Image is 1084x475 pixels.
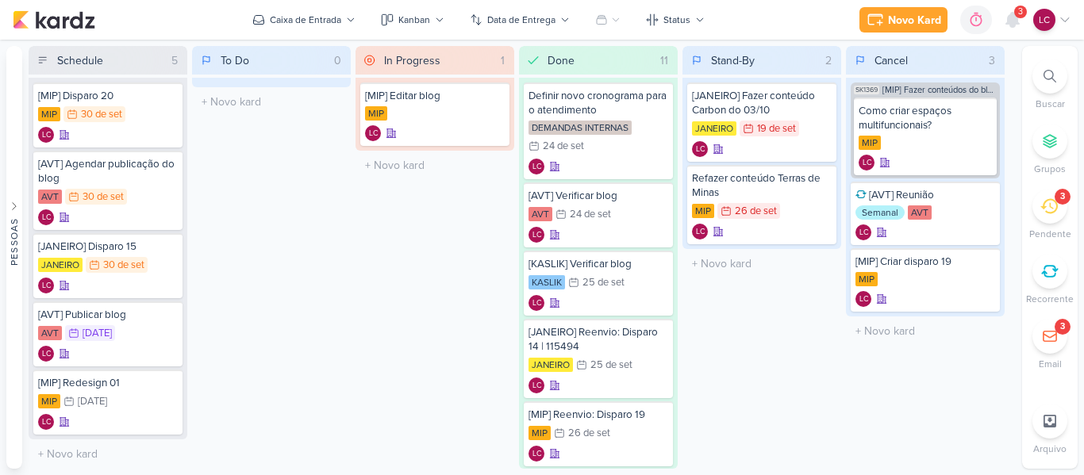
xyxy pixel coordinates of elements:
div: AVT [908,205,932,220]
p: Pendente [1029,227,1071,241]
div: [JANEIRO] Disparo 15 [38,239,178,254]
div: 30 de set [83,192,124,202]
p: LC [42,351,51,358]
div: KASLIK [529,275,565,289]
div: [JANEIRO] Reenvio: Disparo 14 | 115494 [529,325,668,354]
div: [DATE] [78,396,107,407]
div: Semanal [855,205,905,220]
div: Definir novo cronograma para o atendimento [529,89,668,117]
div: [KASLIK] Verificar blog [529,257,668,271]
div: JANEIRO [38,258,83,272]
div: Criador(a): Laís Costa [38,209,54,225]
div: 30 de set [81,109,122,120]
img: kardz.app [13,10,95,29]
div: Laís Costa [529,295,544,311]
div: Pessoas [7,217,21,265]
p: LC [532,232,541,239]
p: LC [1039,13,1050,27]
div: DEMANDAS INTERNAS [529,121,632,135]
div: Novo Kard [888,12,941,29]
div: Laís Costa [529,227,544,243]
span: 3 [1018,6,1023,18]
div: AVT [38,190,62,204]
div: 19 de set [757,124,796,134]
div: 5 [165,52,184,69]
div: [JANEIRO] Fazer conteúdo Carbon do 03/10 [692,89,832,117]
div: Criador(a): Laís Costa [529,295,544,311]
p: LC [863,159,871,167]
p: Grupos [1034,162,1066,176]
input: + Novo kard [359,154,511,177]
div: Laís Costa [692,141,708,157]
div: Criador(a): Laís Costa [855,291,871,307]
div: Criador(a): Laís Costa [529,377,544,393]
div: Laís Costa [529,446,544,462]
div: Criador(a): Laís Costa [692,141,708,157]
div: MIP [38,107,60,121]
div: 24 de set [570,209,611,220]
div: 2 [819,52,838,69]
input: + Novo kard [686,252,838,275]
div: Criador(a): Laís Costa [529,227,544,243]
div: Laís Costa [855,224,871,240]
div: 0 [328,52,348,69]
p: LC [42,282,51,290]
div: 26 de set [735,206,777,216]
p: LC [696,146,705,154]
p: Recorrente [1026,292,1074,306]
div: JANEIRO [692,121,736,136]
p: LC [859,229,868,237]
div: MIP [859,136,881,150]
div: 26 de set [568,428,610,439]
button: Pessoas [6,46,22,469]
div: MIP [529,426,551,440]
div: MIP [365,106,387,121]
div: 25 de set [582,278,625,288]
div: Criador(a): Laís Costa [38,414,54,430]
div: MIP [692,204,714,218]
span: SK1369 [854,86,879,94]
div: Criador(a): Laís Costa [692,224,708,239]
div: 24 de set [543,141,584,151]
div: 1 [494,52,511,69]
p: Buscar [1036,97,1065,111]
div: AVT [529,207,552,221]
div: Criador(a): Laís Costa [529,446,544,462]
div: [AVT] Publicar blog [38,308,178,322]
div: Laís Costa [38,346,54,362]
p: LC [42,132,51,140]
p: LC [42,419,51,427]
div: [MIP] Reenvio: Disparo 19 [529,408,668,422]
div: Criador(a): Laís Costa [38,346,54,362]
button: Novo Kard [859,7,948,33]
p: LC [42,214,51,222]
p: LC [369,130,378,138]
p: LC [532,382,541,390]
div: JANEIRO [529,358,573,372]
div: Laís Costa [529,159,544,174]
div: [DATE] [83,328,112,339]
li: Ctrl + F [1022,59,1078,111]
div: 3 [1060,190,1065,203]
div: 3 [982,52,1001,69]
p: LC [859,296,868,304]
input: + Novo kard [849,320,1001,343]
div: Laís Costa [529,377,544,393]
div: Laís Costa [855,291,871,307]
div: MIP [38,394,60,408]
div: Refazer conteúdo Terras de Minas [692,171,832,200]
div: [AVT] Agendar publicação do blog [38,157,178,186]
div: Laís Costa [859,155,875,170]
div: Criador(a): Laís Costa [38,127,54,143]
p: LC [696,228,705,236]
div: Criador(a): Laís Costa [529,159,544,174]
div: Laís Costa [38,414,54,430]
input: + Novo kard [195,90,348,113]
div: [MIP] Disparo 20 [38,89,178,103]
div: [MIP] Redesign 01 [38,376,178,390]
div: Criador(a): Laís Costa [38,278,54,293]
div: MIP [855,272,878,286]
div: 11 [654,52,675,69]
div: Laís Costa [1033,9,1055,31]
p: Email [1039,357,1062,371]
